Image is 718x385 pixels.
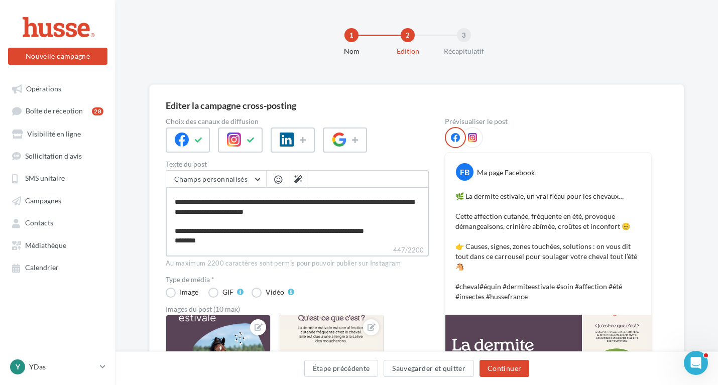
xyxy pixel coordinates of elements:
[6,213,109,231] a: Contacts
[6,101,109,120] a: Boîte de réception28
[166,101,296,110] div: Editer la campagne cross-posting
[8,48,107,65] button: Nouvelle campagne
[319,46,384,56] div: Nom
[6,236,109,254] a: Médiathèque
[29,362,96,372] p: YDas
[684,351,708,375] iframe: Intercom live chat
[16,362,20,372] span: Y
[480,360,529,377] button: Continuer
[25,196,61,205] span: Campagnes
[166,171,266,188] button: Champs personnalisés
[222,289,233,296] div: GIF
[26,107,83,115] span: Boîte de réception
[6,191,109,209] a: Campagnes
[401,28,415,42] div: 2
[25,174,65,183] span: SMS unitaire
[6,124,109,143] a: Visibilité en ligne
[266,289,284,296] div: Vidéo
[92,107,103,115] div: 28
[477,168,535,178] div: Ma page Facebook
[166,276,429,283] label: Type de média *
[456,163,473,181] div: FB
[25,241,66,249] span: Médiathèque
[6,79,109,97] a: Opérations
[25,219,53,227] span: Contacts
[457,28,471,42] div: 3
[304,360,379,377] button: Étape précédente
[376,46,440,56] div: Edition
[6,169,109,187] a: SMS unitaire
[166,118,429,125] label: Choix des canaux de diffusion
[445,118,652,125] div: Prévisualiser le post
[8,357,107,376] a: Y YDas
[26,84,61,93] span: Opérations
[166,306,429,313] div: Images du post (10 max)
[27,130,81,138] span: Visibilité en ligne
[166,245,429,256] label: 447/2200
[6,258,109,276] a: Calendrier
[344,28,358,42] div: 1
[25,264,59,272] span: Calendrier
[432,46,496,56] div: Récapitulatif
[6,147,109,165] a: Sollicitation d'avis
[25,152,82,160] span: Sollicitation d'avis
[384,360,474,377] button: Sauvegarder et quitter
[174,175,248,183] span: Champs personnalisés
[166,161,429,168] label: Texte du post
[455,191,641,302] p: 🌿 La dermite estivale, un vrai fléau pour les chevaux… Cette affection cutanée, fréquente en été,...
[166,259,429,268] div: Au maximum 2200 caractères sont permis pour pouvoir publier sur Instagram
[180,289,198,296] div: Image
